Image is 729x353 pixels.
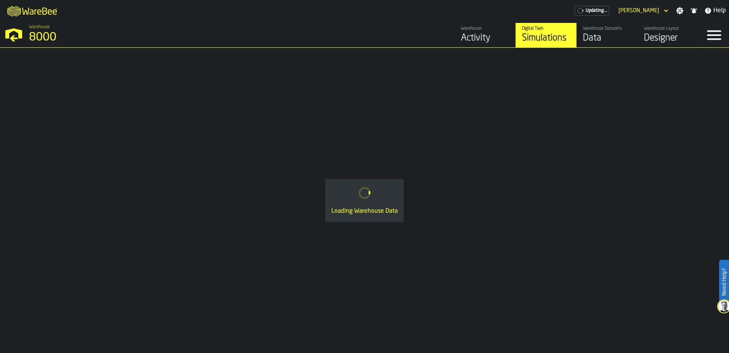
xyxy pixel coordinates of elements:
[29,24,50,30] span: Warehouse
[522,32,570,44] div: Simulations
[618,8,659,14] div: DropdownMenuValue-Max Luoma
[575,6,609,16] div: Menu Subscription
[586,8,607,13] span: Updating...
[644,26,692,31] div: Warehouse Layout
[461,32,509,44] div: Activity
[583,32,631,44] div: Data
[673,7,687,15] label: button-toggle-Settings
[454,23,515,47] a: link-to-/wh/i/b2e041e4-2753-4086-a82a-958e8abdd2c7/feed/
[687,7,701,15] label: button-toggle-Notifications
[701,6,729,15] label: button-toggle-Help
[575,6,609,16] a: link-to-/wh/i/b2e041e4-2753-4086-a82a-958e8abdd2c7/pricing/
[461,26,509,31] div: Warehouse
[576,23,637,47] a: link-to-/wh/i/b2e041e4-2753-4086-a82a-958e8abdd2c7/data
[644,32,692,44] div: Designer
[615,6,670,15] div: DropdownMenuValue-Max Luoma
[713,6,726,15] span: Help
[515,23,576,47] a: link-to-/wh/i/b2e041e4-2753-4086-a82a-958e8abdd2c7/simulations
[29,31,235,44] div: 8000
[331,207,398,216] div: Loading Warehouse Data
[699,23,729,47] label: button-toggle-Menu
[522,26,570,31] div: Digital Twin
[637,23,698,47] a: link-to-/wh/i/b2e041e4-2753-4086-a82a-958e8abdd2c7/designer
[583,26,631,31] div: Warehouse Datasets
